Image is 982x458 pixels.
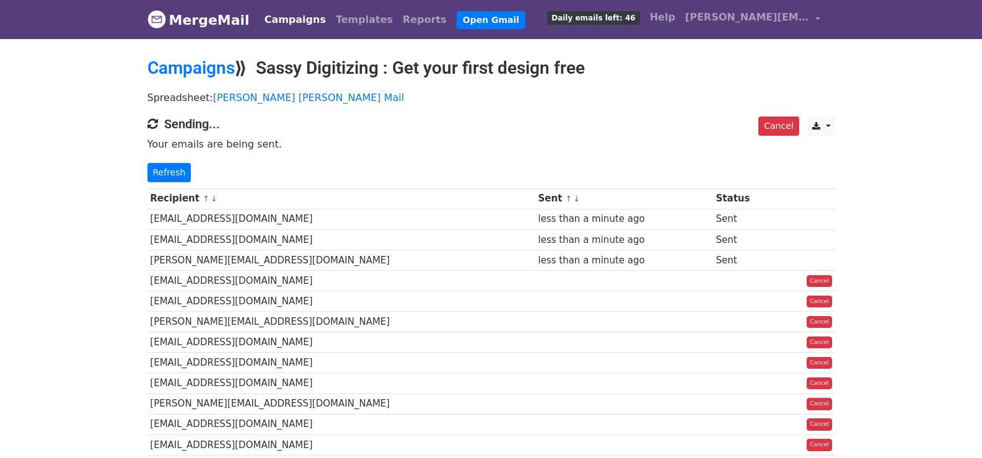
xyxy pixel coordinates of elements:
[547,11,639,25] span: Daily emails left: 46
[538,253,709,268] div: less than a minute ago
[807,439,832,451] a: Cancel
[260,7,331,32] a: Campaigns
[147,414,535,434] td: [EMAIL_ADDRESS][DOMAIN_NAME]
[807,296,832,308] a: Cancel
[713,229,776,250] td: Sent
[538,233,709,247] div: less than a minute ago
[807,377,832,390] a: Cancel
[147,58,235,78] a: Campaigns
[147,229,535,250] td: [EMAIL_ADDRESS][DOMAIN_NAME]
[147,312,535,332] td: [PERSON_NAME][EMAIL_ADDRESS][DOMAIN_NAME]
[538,212,709,226] div: less than a minute ago
[147,91,835,104] p: Spreadsheet:
[685,10,809,25] span: [PERSON_NAME][EMAIL_ADDRESS][DOMAIN_NAME]
[147,58,835,79] h2: ⟫ Sassy Digitizing : Get your first design free
[147,291,535,312] td: [EMAIL_ADDRESS][DOMAIN_NAME]
[807,418,832,431] a: Cancel
[645,5,680,30] a: Help
[807,357,832,369] a: Cancel
[147,117,835,131] h4: Sending...
[211,194,217,203] a: ↓
[147,394,535,414] td: [PERSON_NAME][EMAIL_ADDRESS][DOMAIN_NAME]
[807,398,832,410] a: Cancel
[713,188,776,209] th: Status
[147,270,535,291] td: [EMAIL_ADDRESS][DOMAIN_NAME]
[147,10,166,29] img: MergeMail logo
[147,332,535,353] td: [EMAIL_ADDRESS][DOMAIN_NAME]
[457,11,525,29] a: Open Gmail
[542,5,644,30] a: Daily emails left: 46
[213,92,404,103] a: [PERSON_NAME] [PERSON_NAME] Mail
[807,337,832,349] a: Cancel
[398,7,452,32] a: Reports
[147,7,250,33] a: MergeMail
[331,7,398,32] a: Templates
[147,353,535,373] td: [EMAIL_ADDRESS][DOMAIN_NAME]
[535,188,713,209] th: Sent
[807,275,832,288] a: Cancel
[203,194,209,203] a: ↑
[147,188,535,209] th: Recipient
[807,316,832,328] a: Cancel
[566,194,572,203] a: ↑
[713,209,776,229] td: Sent
[713,250,776,270] td: Sent
[147,250,535,270] td: [PERSON_NAME][EMAIL_ADDRESS][DOMAIN_NAME]
[147,163,191,182] a: Refresh
[147,434,535,455] td: [EMAIL_ADDRESS][DOMAIN_NAME]
[147,138,835,151] p: Your emails are being sent.
[573,194,580,203] a: ↓
[758,117,799,136] a: Cancel
[680,5,825,34] a: [PERSON_NAME][EMAIL_ADDRESS][DOMAIN_NAME]
[147,209,535,229] td: [EMAIL_ADDRESS][DOMAIN_NAME]
[147,373,535,394] td: [EMAIL_ADDRESS][DOMAIN_NAME]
